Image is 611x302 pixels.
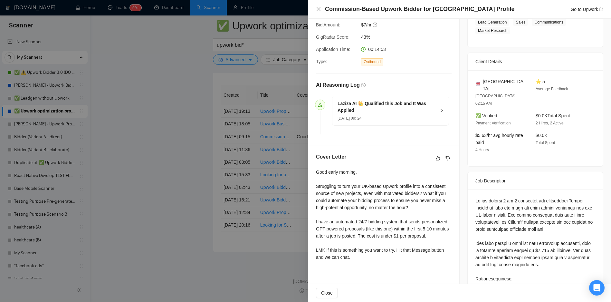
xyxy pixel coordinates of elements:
div: Client Details [475,53,595,70]
span: close [316,6,321,12]
span: $0.0K Total Spent [536,113,570,118]
span: Lead Generation [475,19,509,26]
span: 43% [361,34,458,41]
span: dislike [445,156,450,161]
span: Average Feedback [536,87,568,91]
span: question-circle [373,22,378,27]
img: 🇬🇧 [476,82,480,86]
span: Close [321,289,333,297]
button: dislike [444,154,452,162]
span: like [436,156,440,161]
span: ⭐ 5 [536,79,545,84]
span: 00:14:53 [368,47,386,52]
span: $0.0K [536,133,548,138]
a: Go to Upworkexport [570,7,603,12]
div: Good early morning, Struggling to turn your UK-based Upwork profile into a consistent source of n... [316,169,452,261]
span: Market Research [475,27,510,34]
span: Application Time: [316,47,350,52]
span: $5.63/hr avg hourly rate paid [475,133,523,145]
span: Communications [532,19,566,26]
span: right [440,109,444,112]
span: export [599,7,603,11]
span: 4 Hours [475,148,489,152]
span: send [318,102,322,107]
span: Total Spent [536,141,555,145]
div: Job Description [475,172,595,190]
button: like [434,154,442,162]
span: GigRadar Score: [316,34,349,40]
span: question-circle [361,83,366,87]
div: Open Intercom Messenger [589,280,605,296]
h5: AI Reasoning Log [316,81,360,89]
h5: Cover Letter [316,153,346,161]
h4: Commission-Based Upwork Bidder for [GEOGRAPHIC_DATA] Profile [325,5,514,13]
span: 2 Hires, 2 Active [536,121,564,125]
button: Close [316,6,321,12]
button: Close [316,288,338,298]
span: ✅ Verified [475,113,497,118]
span: Outbound [361,58,383,65]
span: [GEOGRAPHIC_DATA] [483,78,525,92]
span: $7/hr [361,21,458,28]
span: Sales [513,19,528,26]
h5: Laziza AI 👑 Qualified this Job and It Was Applied [338,100,436,114]
span: Payment Verification [475,121,511,125]
span: Bid Amount: [316,22,340,27]
span: [GEOGRAPHIC_DATA] 02:15 AM [475,94,516,106]
span: Type: [316,59,327,64]
span: clock-circle [361,47,366,52]
span: [DATE] 09: 24 [338,116,361,121]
